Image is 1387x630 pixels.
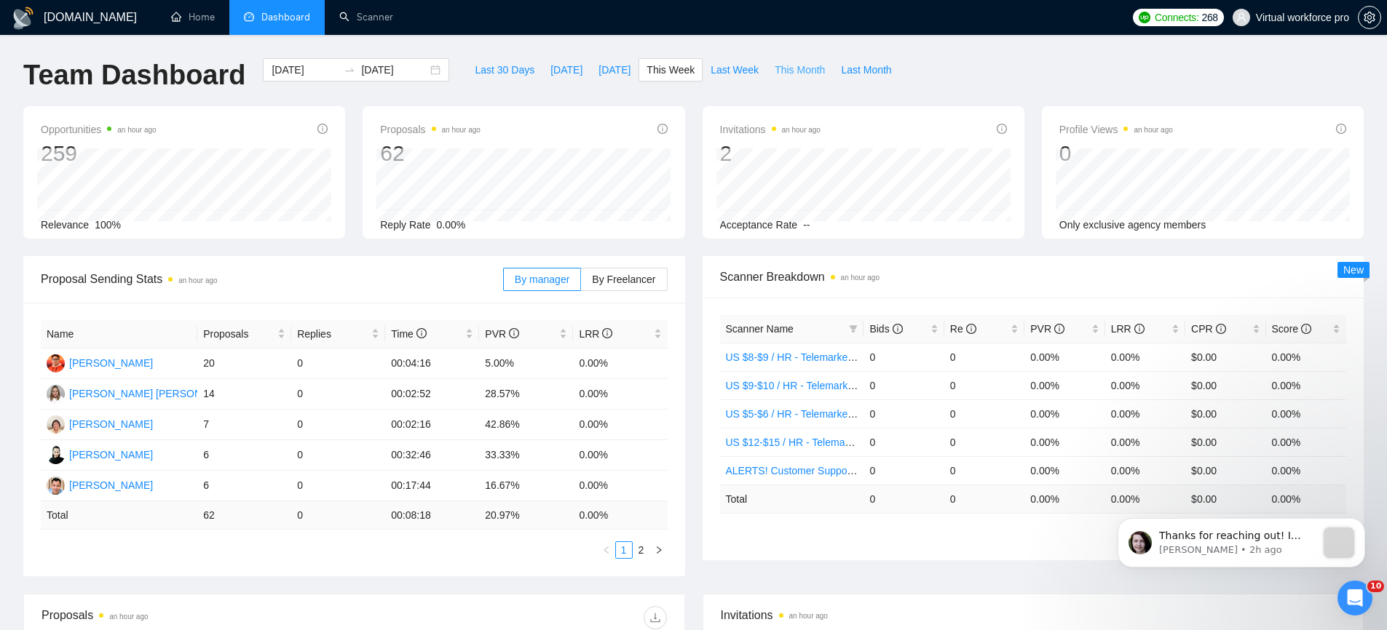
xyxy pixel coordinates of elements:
img: KM [47,354,65,372]
td: 0 [864,428,944,456]
p: Message from Iryna, sent 2h ago [63,55,221,68]
td: 00:04:16 [385,348,479,379]
span: Last Month [841,62,891,78]
a: JA[PERSON_NAME] [47,418,153,429]
span: Re [950,323,976,335]
span: By Freelancer [592,274,655,285]
span: info-circle [416,328,427,338]
a: KM[PERSON_NAME] [47,356,153,368]
td: 0 [864,343,944,371]
span: 10 [1367,581,1384,592]
td: 0.00% [1105,456,1185,485]
button: download [644,606,667,629]
span: LRR [1111,323,1145,335]
span: info-circle [1216,324,1226,334]
th: Replies [291,320,385,348]
input: Start date [272,62,338,78]
span: filter [846,318,861,340]
td: 0 [944,428,1024,456]
td: 0.00% [573,471,667,501]
span: Bids [869,323,902,335]
span: setting [1359,12,1380,23]
li: 2 [633,541,650,559]
span: Scanner Name [726,323,794,335]
a: 1 [616,542,632,558]
td: 20 [197,348,291,379]
span: dashboard [244,12,254,22]
a: US $8-$9 / HR - Telemarketing [726,351,864,363]
td: 5.00% [479,348,573,379]
td: 0.00% [1266,456,1346,485]
td: 0.00 % [573,501,667,530]
a: JR[PERSON_NAME] [47,448,153,460]
span: info-circle [317,124,328,134]
div: [PERSON_NAME] [69,416,153,432]
a: 2 [633,542,649,558]
td: 00:17:44 [385,471,479,501]
td: 0.00% [1024,456,1105,485]
iframe: Intercom live chat [1337,581,1372,615]
span: filter [849,324,858,333]
td: 42.86% [479,410,573,440]
span: Scanner Breakdown [720,268,1347,286]
a: US $9-$10 / HR - Telemarketing [726,380,870,391]
button: [DATE] [590,58,639,81]
span: user [1236,12,1246,23]
button: right [650,541,668,559]
span: Invitations [720,121,821,138]
time: an hour ago [782,126,821,134]
div: [PERSON_NAME] [69,477,153,493]
a: searchScanner [339,11,393,23]
span: Connects: [1155,9,1198,25]
td: 00:32:46 [385,440,479,471]
span: Proposal Sending Stats [41,270,503,288]
th: Name [41,320,197,348]
button: setting [1358,6,1381,29]
span: LRR [579,328,612,340]
span: to [344,64,355,76]
div: [PERSON_NAME] [PERSON_NAME] [69,386,240,402]
li: 1 [615,541,633,559]
td: 0.00% [1105,428,1185,456]
td: $ 0.00 [1185,485,1265,513]
td: 00:02:52 [385,379,479,410]
span: Thanks for reaching out! I return to you with a result. We've launched a sync for you, and curren... [63,41,216,168]
time: an hour ago [178,276,217,284]
span: This Week [647,62,695,78]
button: This Week [639,58,703,81]
span: 100% [95,219,121,231]
div: [PERSON_NAME] [69,355,153,371]
span: 268 [1201,9,1217,25]
time: an hour ago [789,612,828,620]
th: Proposals [197,320,291,348]
span: CPR [1191,323,1225,335]
span: info-circle [1134,324,1145,334]
span: PVR [485,328,519,340]
td: Total [720,485,864,513]
span: By manager [515,274,569,285]
td: 00:08:18 [385,501,479,530]
td: 0 [944,456,1024,485]
img: logo [12,7,35,30]
span: Acceptance Rate [720,219,798,231]
td: 0.00% [1024,343,1105,371]
td: 0.00% [573,440,667,471]
span: New [1343,264,1364,276]
span: Last Week [711,62,759,78]
td: 0.00% [1105,399,1185,428]
td: 0.00% [1266,343,1346,371]
td: 0 [864,371,944,399]
td: 0.00 % [1266,485,1346,513]
img: J [47,477,65,495]
td: 0.00% [1266,371,1346,399]
span: left [602,546,611,554]
td: 0 [864,399,944,428]
li: Next Page [650,541,668,559]
span: Invitations [721,606,1346,624]
span: Time [391,328,426,340]
td: Total [41,501,197,530]
td: 0.00% [1266,399,1346,428]
span: Dashboard [261,11,310,23]
span: Opportunities [41,121,157,138]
